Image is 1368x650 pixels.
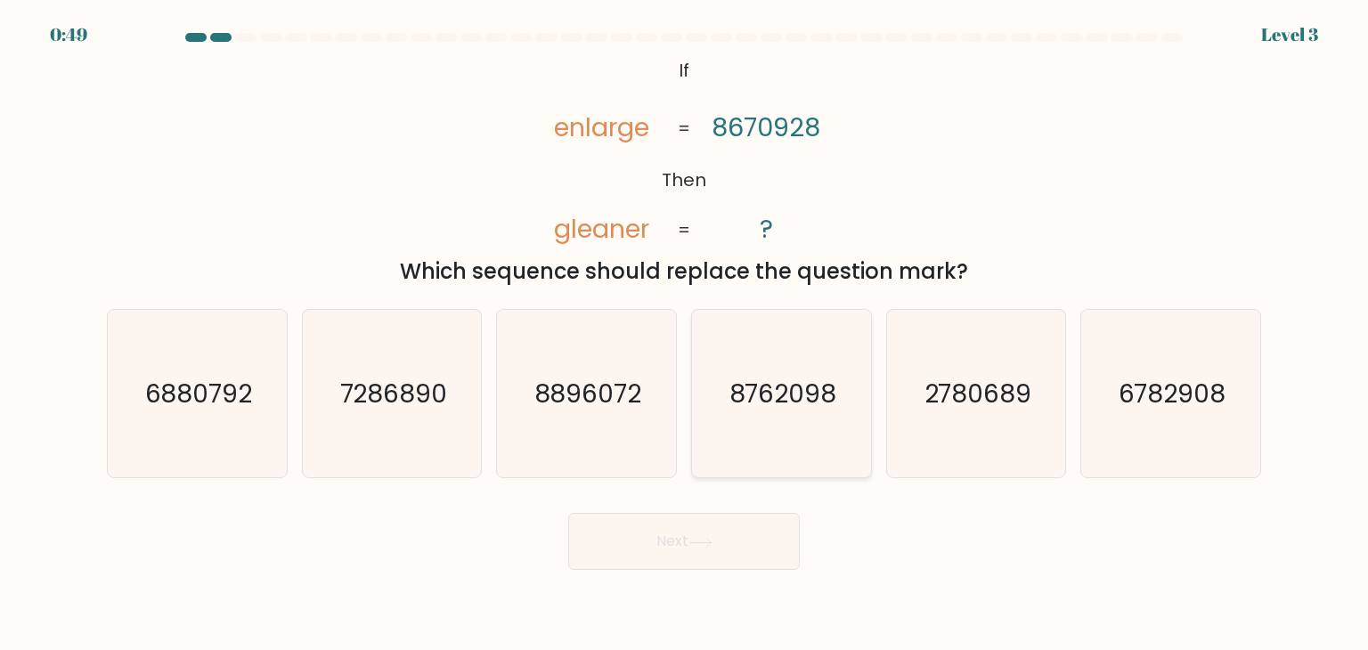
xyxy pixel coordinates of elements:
[525,53,843,248] svg: @import url('[URL][DOMAIN_NAME]);
[1261,21,1318,48] div: Level 3
[145,376,253,411] text: 6880792
[679,58,689,83] tspan: If
[678,217,690,242] tspan: =
[729,376,837,411] text: 8762098
[1119,376,1226,411] text: 6782908
[712,110,820,145] tspan: 8670928
[678,116,690,141] tspan: =
[534,376,642,411] text: 8896072
[118,256,1250,288] div: Which sequence should replace the question mark?
[554,211,649,247] tspan: gleaner
[554,110,649,145] tspan: enlarge
[50,21,87,48] div: 0:49
[662,167,706,192] tspan: Then
[339,376,447,411] text: 7286890
[924,376,1031,411] text: 2780689
[568,513,800,570] button: Next
[760,211,773,247] tspan: ?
